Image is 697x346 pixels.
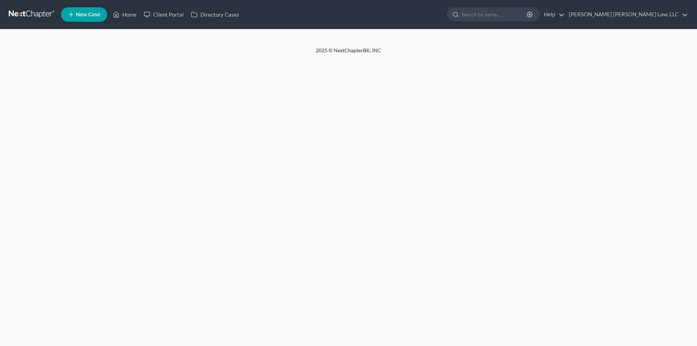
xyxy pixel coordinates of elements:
[109,8,140,21] a: Home
[76,12,100,17] span: New Case
[565,8,688,21] a: [PERSON_NAME] [PERSON_NAME] Law, LLC
[540,8,564,21] a: Help
[142,47,555,60] div: 2025 © NextChapterBK, INC
[140,8,187,21] a: Client Portal
[187,8,243,21] a: Directory Cases
[461,8,528,21] input: Search by name...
